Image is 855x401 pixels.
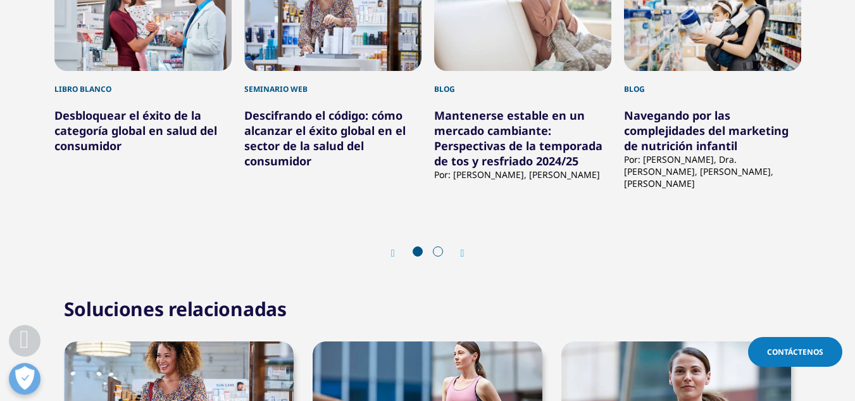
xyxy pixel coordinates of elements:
[748,337,842,367] a: Contáctenos
[391,247,408,259] div: Diapositiva anterior
[54,84,111,94] font: Libro blanco
[434,84,455,94] font: Blog
[9,363,41,395] button: Abrir preferencias
[244,84,308,94] font: Seminario web
[767,347,823,357] font: Contáctenos
[624,84,645,94] font: Blog
[448,247,465,259] div: Siguiente diapositiva
[434,108,602,169] a: Mantenerse estable en un mercado cambiante: Perspectivas de la temporada de tos y resfriado 2024/25
[624,108,789,153] a: Navegando por las complejidades del marketing de nutrición infantil
[64,296,287,322] font: Soluciones relacionadas
[54,108,217,153] a: Desbloquear el éxito de la categoría global en salud del consumidor
[624,153,773,189] font: Por: [PERSON_NAME], Dra. [PERSON_NAME], [PERSON_NAME], [PERSON_NAME]
[434,169,600,181] font: Por: [PERSON_NAME], [PERSON_NAME]
[244,108,406,169] a: Descifrando el código: cómo alcanzar el éxito global en el sector de la salud del consumidor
